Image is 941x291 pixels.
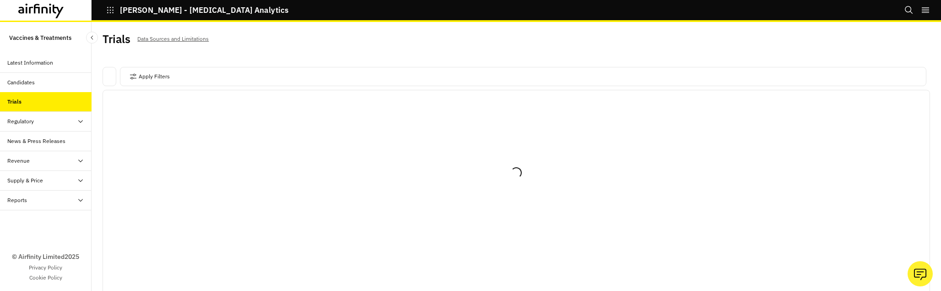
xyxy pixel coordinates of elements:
div: Revenue [7,157,30,165]
a: Privacy Policy [29,264,62,272]
div: Supply & Price [7,176,43,185]
div: News & Press Releases [7,137,65,145]
p: Vaccines & Treatments [9,29,71,46]
button: [PERSON_NAME] - [MEDICAL_DATA] Analytics [106,2,288,18]
a: Cookie Policy [29,274,62,282]
button: Close Sidebar [86,32,98,44]
div: Regulatory [7,117,34,126]
div: Reports [7,196,27,204]
p: [PERSON_NAME] - [MEDICAL_DATA] Analytics [120,6,288,14]
p: Data Sources and Limitations [137,34,209,44]
div: Candidates [7,78,35,87]
p: © Airfinity Limited 2025 [12,252,79,262]
div: Trials [7,98,22,106]
div: Latest Information [7,59,53,67]
button: Search [904,2,914,18]
button: Ask our analysts [908,261,933,286]
h2: Trials [103,33,130,46]
button: Apply Filters [130,69,170,84]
